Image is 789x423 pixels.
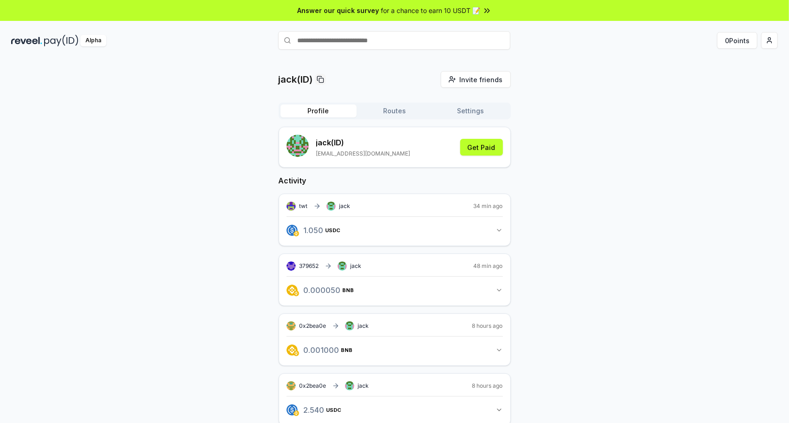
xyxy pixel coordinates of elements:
p: jack(ID) [279,73,313,86]
span: twt [300,202,308,210]
button: Profile [280,104,357,117]
img: logo.png [287,404,298,416]
button: 0.000050BNB [287,282,503,298]
span: 0x2bea0e [300,322,326,329]
img: logo.png [293,351,299,356]
span: 48 min ago [474,262,503,270]
span: jack [351,262,362,270]
button: Invite friends [441,71,511,88]
img: pay_id [44,35,78,46]
img: logo.png [293,291,299,296]
span: 8 hours ago [472,322,503,330]
button: Routes [357,104,433,117]
span: jack [358,382,369,390]
h2: Activity [279,175,511,186]
span: Invite friends [460,75,503,85]
span: jack [358,322,369,330]
img: logo.png [293,410,299,416]
img: logo.png [287,345,298,356]
span: BNB [341,347,353,353]
img: logo.png [293,231,299,236]
button: 0Points [717,32,757,49]
button: 1.050USDC [287,222,503,238]
span: 8 hours ago [472,382,503,390]
button: Get Paid [460,139,503,156]
img: logo.png [287,225,298,236]
div: Alpha [80,35,106,46]
button: Settings [433,104,509,117]
img: reveel_dark [11,35,42,46]
span: 0x2bea0e [300,382,326,389]
button: 0.001000BNB [287,342,503,358]
p: [EMAIL_ADDRESS][DOMAIN_NAME] [316,150,411,157]
img: logo.png [287,285,298,296]
button: 2.540USDC [287,402,503,418]
span: Answer our quick survey [298,6,379,15]
span: jack [339,202,351,210]
span: for a chance to earn 10 USDT 📝 [381,6,481,15]
span: 34 min ago [474,202,503,210]
p: jack (ID) [316,137,411,148]
span: 379652 [300,262,319,270]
